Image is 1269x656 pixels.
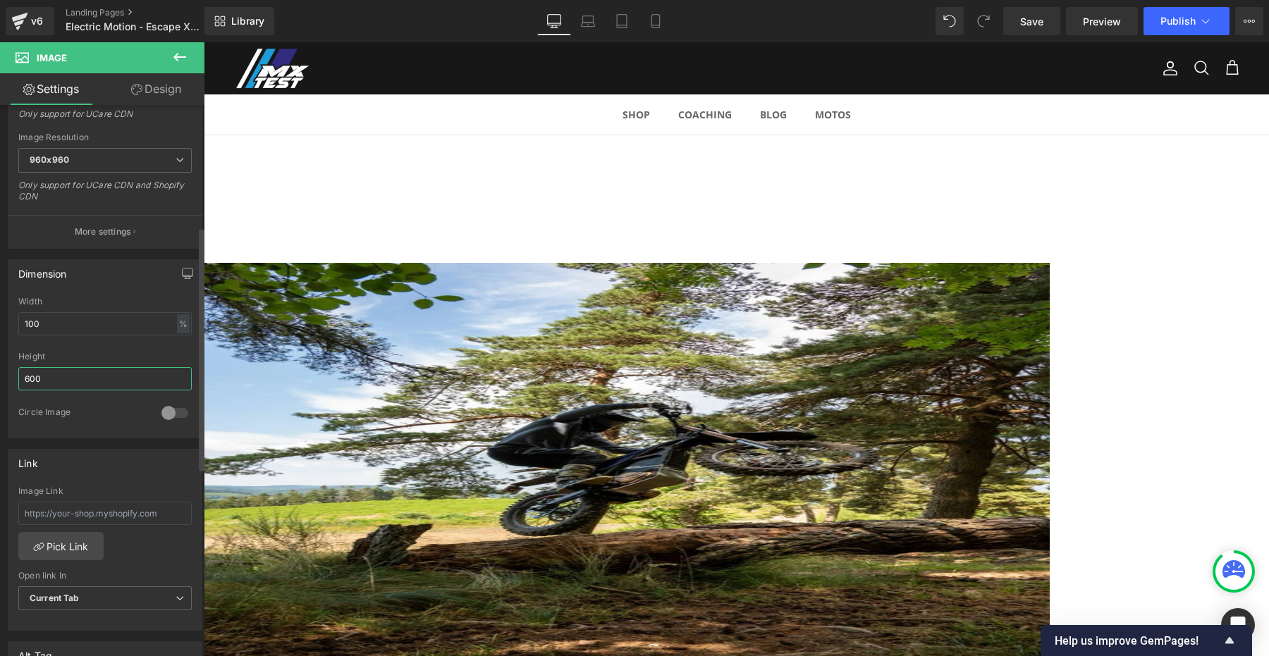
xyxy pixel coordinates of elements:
input: auto [18,367,192,390]
a: Shop [406,52,459,92]
div: Width [18,297,192,307]
a: BLOG [544,52,596,92]
div: Image Resolution [18,132,192,142]
div: Only support for UCare CDN and Shopify CDN [18,180,192,211]
a: Preview [1066,7,1138,35]
a: MX TEST [28,6,109,47]
span: Preview [1083,14,1121,29]
span: Save [1020,14,1043,29]
a: Mobile [639,7,673,35]
div: Link [18,450,38,469]
a: Coaching [462,52,541,92]
div: Open link In [18,571,192,581]
span: Publish [1160,16,1196,27]
span: Image [37,52,67,63]
a: Desktop [537,7,571,35]
a: MOTOS [599,52,660,92]
div: Height [18,352,192,361]
input: https://your-shop.myshopify.com [18,502,192,525]
span: Help us improve GemPages! [1055,634,1221,648]
div: v6 [28,12,46,30]
a: v6 [6,7,54,35]
a: Landing Pages [66,7,228,18]
a: Compte [952,18,975,35]
p: More settings [75,225,131,238]
div: Dimension [18,260,67,280]
span: Library [231,15,264,27]
button: More settings [8,215,202,248]
a: New Library [204,7,274,35]
a: Tablet [605,7,639,35]
span: Electric Motion - Escape XR 2026 commander [66,21,201,32]
div: Circle Image [18,407,147,421]
button: Publish [1144,7,1230,35]
a: Pick Link [18,532,104,560]
div: Image Link [18,486,192,496]
button: More [1235,7,1263,35]
b: Current Tab [30,593,80,603]
button: Show survey - Help us improve GemPages! [1055,632,1238,649]
div: Only support for UCare CDN [18,109,192,129]
button: Undo [936,7,964,35]
button: Redo [969,7,998,35]
img: Mx Test - Logo [28,6,109,47]
a: Laptop [571,7,605,35]
div: % [177,314,190,333]
input: auto [18,312,192,335]
b: 960x960 [30,154,69,165]
a: Design [105,73,207,105]
div: Open Intercom Messenger [1221,608,1255,642]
